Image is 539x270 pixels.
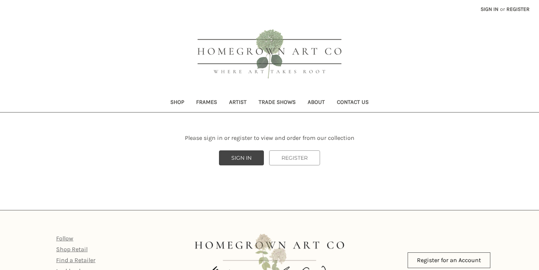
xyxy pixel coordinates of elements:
[56,246,88,253] a: Shop Retail
[269,150,320,165] a: REGISTER
[219,150,264,165] a: SIGN IN
[190,94,223,112] a: Frames
[253,94,302,112] a: Trade Shows
[185,21,354,88] img: HOMEGROWN ART CO
[331,94,375,112] a: Contact Us
[164,94,190,112] a: Shop
[408,253,490,268] a: Register for an Account
[223,94,253,112] a: Artist
[302,94,331,112] a: About
[185,134,354,141] span: Please sign in or register to view and order from our collection
[56,257,95,264] a: Find a Retailer
[56,235,73,242] a: Follow
[499,5,506,13] span: or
